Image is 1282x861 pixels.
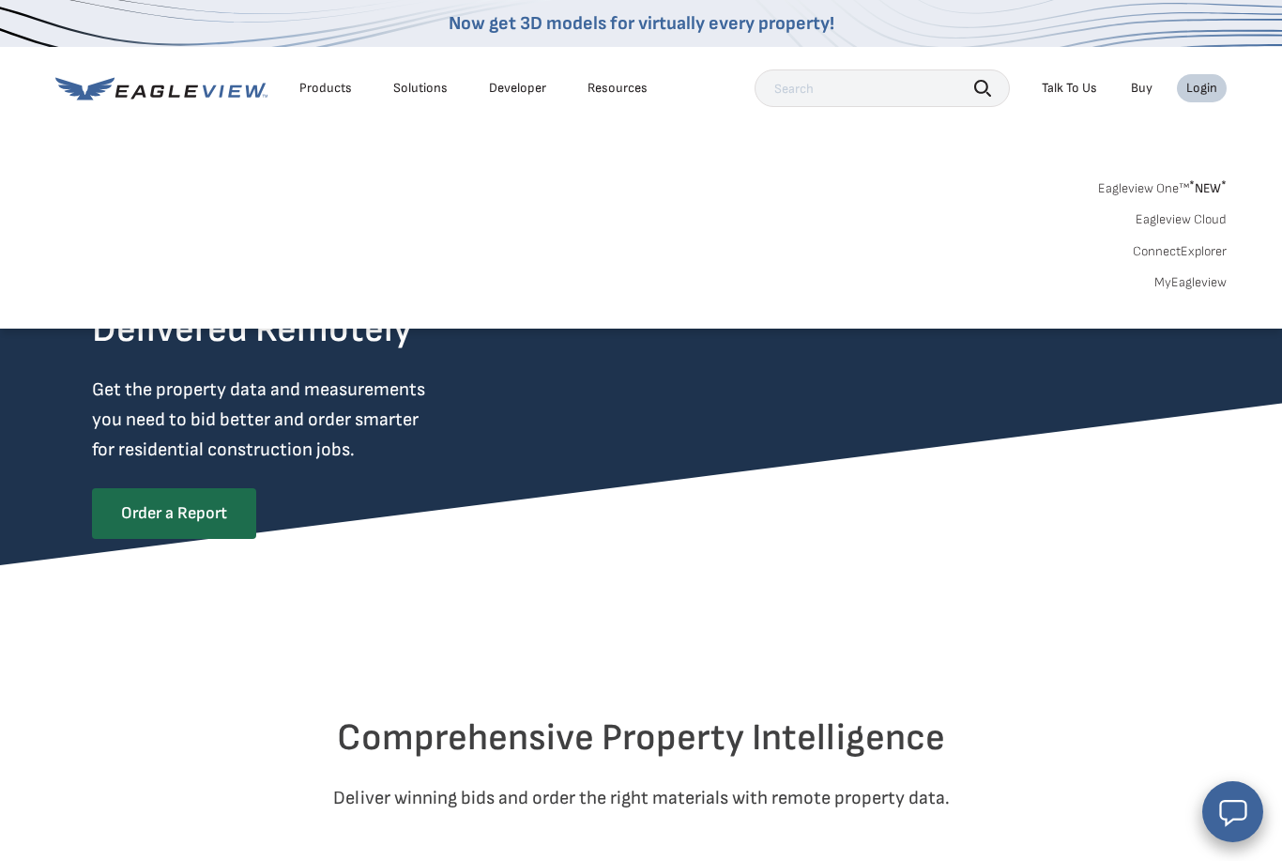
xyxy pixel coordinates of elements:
[1202,781,1263,842] button: Open chat window
[92,488,256,539] a: Order a Report
[1154,274,1227,291] a: MyEagleview
[393,80,448,97] div: Solutions
[1098,175,1227,196] a: Eagleview One™*NEW*
[1189,180,1227,196] span: NEW
[1136,211,1227,228] a: Eagleview Cloud
[489,80,546,97] a: Developer
[299,80,352,97] div: Products
[1133,243,1227,260] a: ConnectExplorer
[588,80,648,97] div: Resources
[1042,80,1097,97] div: Talk To Us
[449,12,834,35] a: Now get 3D models for virtually every property!
[1131,80,1152,97] a: Buy
[92,783,1190,813] p: Deliver winning bids and order the right materials with remote property data.
[755,69,1010,107] input: Search
[1186,80,1217,97] div: Login
[92,375,503,465] p: Get the property data and measurements you need to bid better and order smarter for residential c...
[92,715,1190,761] h2: Comprehensive Property Intelligence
